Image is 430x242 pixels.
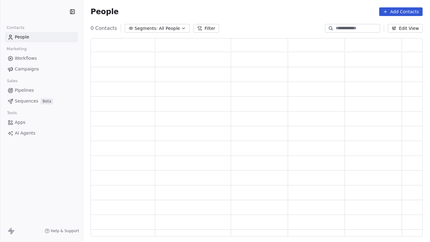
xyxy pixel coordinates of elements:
[4,108,19,118] span: Tools
[15,98,38,104] span: Sequences
[15,34,29,40] span: People
[4,44,29,54] span: Marketing
[4,76,20,86] span: Sales
[5,32,78,42] a: People
[15,55,37,62] span: Workflows
[135,25,158,32] span: Segments:
[45,228,79,233] a: Help & Support
[5,85,78,95] a: Pipelines
[159,25,180,32] span: All People
[15,119,26,126] span: Apps
[388,24,423,33] button: Edit View
[91,7,119,16] span: People
[15,87,34,94] span: Pipelines
[5,96,78,106] a: SequencesBeta
[379,7,423,16] button: Add Contacts
[5,64,78,74] a: Campaigns
[15,66,39,72] span: Campaigns
[51,228,79,233] span: Help & Support
[5,128,78,138] a: AI Agents
[41,98,53,104] span: Beta
[5,117,78,127] a: Apps
[193,24,219,33] button: Filter
[5,53,78,63] a: Workflows
[15,130,35,136] span: AI Agents
[91,25,117,32] span: 0 Contacts
[4,23,27,32] span: Contacts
